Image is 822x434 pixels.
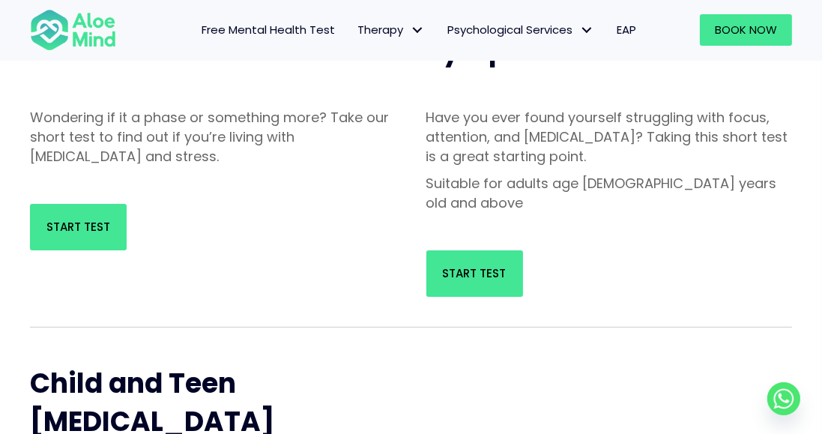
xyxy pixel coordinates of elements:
[617,22,636,37] span: EAP
[605,14,647,46] a: EAP
[30,204,127,250] a: Start Test
[30,108,396,166] p: Wondering if it a phase or something more? Take our short test to find out if you’re living with ...
[700,14,792,46] a: Book Now
[407,19,429,41] span: Therapy: submenu
[426,250,523,297] a: Start Test
[576,19,598,41] span: Psychological Services: submenu
[30,8,116,52] img: Aloe mind Logo
[447,22,594,37] span: Psychological Services
[346,14,436,46] a: TherapyTherapy: submenu
[46,219,110,235] span: Start Test
[357,22,425,37] span: Therapy
[767,382,800,415] a: Whatsapp
[426,174,793,213] p: Suitable for adults age [DEMOGRAPHIC_DATA] years old and above
[190,14,346,46] a: Free Mental Health Test
[443,265,507,281] span: Start Test
[436,14,605,46] a: Psychological ServicesPsychological Services: submenu
[426,108,793,166] p: Have you ever found yourself struggling with focus, attention, and [MEDICAL_DATA]? Taking this sh...
[715,22,777,37] span: Book Now
[202,22,335,37] span: Free Mental Health Test
[131,14,647,46] nav: Menu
